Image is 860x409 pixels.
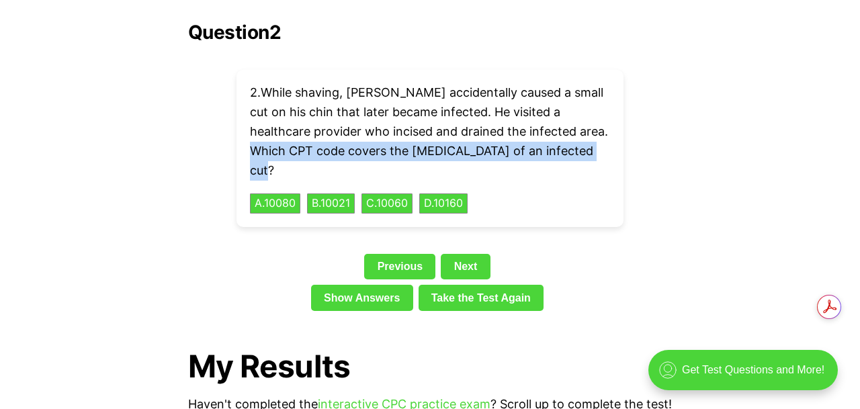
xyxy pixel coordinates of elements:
iframe: portal-trigger [637,343,860,409]
a: Previous [364,254,435,279]
button: B.10021 [307,193,355,214]
button: A.10080 [250,193,300,214]
h1: My Results [188,349,672,384]
a: Next [441,254,490,279]
a: Take the Test Again [419,285,544,310]
h2: Question 2 [188,21,672,43]
button: C.10060 [361,193,413,214]
a: Show Answers [311,285,413,310]
button: D.10160 [419,193,468,214]
p: 2 . While shaving, [PERSON_NAME] accidentally caused a small cut on his chin that later became in... [250,83,610,180]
